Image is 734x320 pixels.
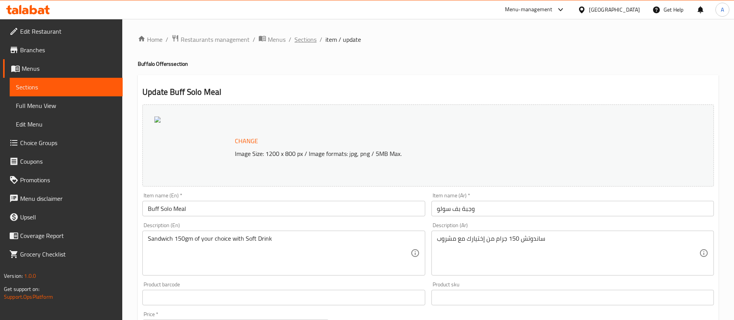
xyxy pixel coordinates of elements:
a: Restaurants management [171,34,250,44]
a: Branches [3,41,123,59]
li: / [253,35,255,44]
span: Menus [22,64,116,73]
p: Image Size: 1200 x 800 px / Image formats: jpg, png / 5MB Max. [232,149,642,158]
li: / [166,35,168,44]
span: item / update [325,35,361,44]
button: Change [232,133,261,149]
span: 1.0.0 [24,271,36,281]
span: Choice Groups [20,138,116,147]
span: Change [235,135,258,147]
img: 3020F1D4E06801D2F8FF9858400D7036 [154,116,161,123]
span: Restaurants management [181,35,250,44]
span: A [721,5,724,14]
span: Menus [268,35,286,44]
a: Edit Restaurant [3,22,123,41]
textarea: ساندوتش 150 جرام من إختيارك مع مشروب [437,235,699,272]
a: Promotions [3,171,123,189]
a: Grocery Checklist [3,245,123,264]
span: Edit Menu [16,120,116,129]
a: Sections [10,78,123,96]
textarea: Sandwich 150gm of your choice with Soft Drink [148,235,410,272]
a: Coupons [3,152,123,171]
span: Grocery Checklist [20,250,116,259]
div: [GEOGRAPHIC_DATA] [589,5,640,14]
h2: Update Buff Solo Meal [142,86,714,98]
span: Upsell [20,212,116,222]
li: / [289,35,291,44]
span: Coupons [20,157,116,166]
h4: Buffalo Offers section [138,60,719,68]
a: Upsell [3,208,123,226]
li: / [320,35,322,44]
span: Edit Restaurant [20,27,116,36]
a: Edit Menu [10,115,123,133]
a: Menus [3,59,123,78]
a: Support.OpsPlatform [4,292,53,302]
span: Promotions [20,175,116,185]
nav: breadcrumb [138,34,719,44]
input: Enter name Ar [431,201,714,216]
span: Full Menu View [16,101,116,110]
span: Coverage Report [20,231,116,240]
input: Please enter product sku [431,290,714,305]
a: Sections [294,35,317,44]
a: Menus [258,34,286,44]
a: Menu disclaimer [3,189,123,208]
a: Coverage Report [3,226,123,245]
span: Get support on: [4,284,39,294]
a: Choice Groups [3,133,123,152]
a: Full Menu View [10,96,123,115]
span: Menu disclaimer [20,194,116,203]
span: Sections [16,82,116,92]
span: Branches [20,45,116,55]
a: Home [138,35,163,44]
span: Version: [4,271,23,281]
input: Please enter product barcode [142,290,425,305]
input: Enter name En [142,201,425,216]
div: Menu-management [505,5,553,14]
